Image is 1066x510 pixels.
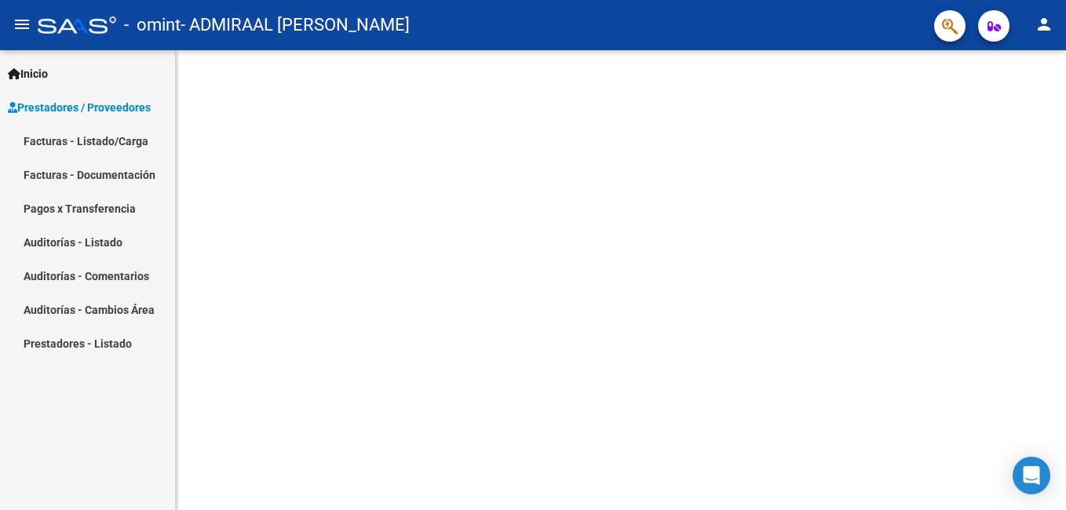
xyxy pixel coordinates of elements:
span: Prestadores / Proveedores [8,99,151,116]
span: - omint [124,8,181,42]
span: - ADMIRAAL [PERSON_NAME] [181,8,410,42]
span: Inicio [8,65,48,82]
div: Open Intercom Messenger [1013,457,1050,494]
mat-icon: person [1035,15,1053,34]
mat-icon: menu [13,15,31,34]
